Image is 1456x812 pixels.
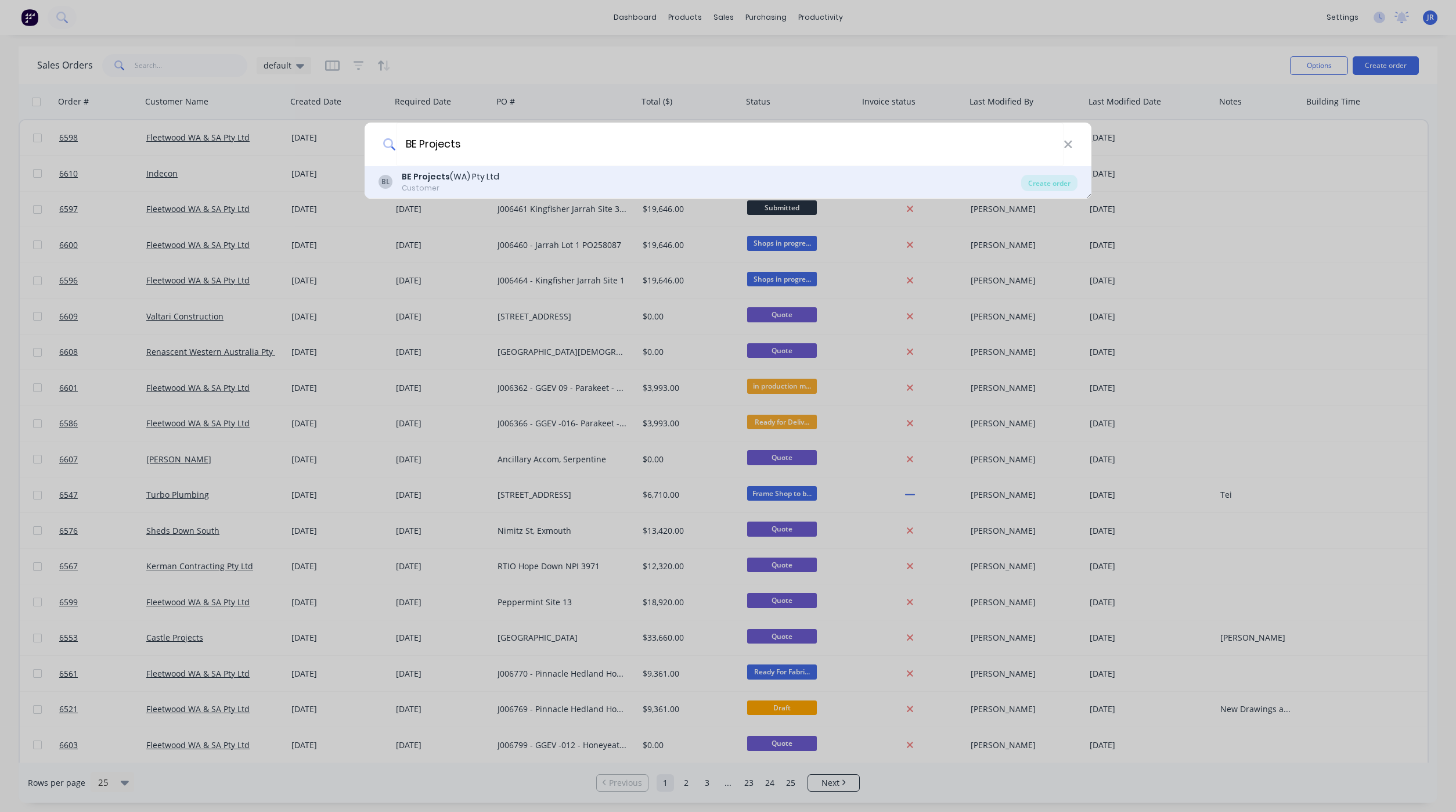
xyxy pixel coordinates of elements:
[379,175,392,189] div: BL
[402,171,450,182] b: BE Projects
[1021,175,1077,191] div: Create order
[402,183,499,193] div: Customer
[402,171,499,183] div: (WA) Pty Ltd
[396,123,1064,166] input: Enter a customer name to create a new order...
